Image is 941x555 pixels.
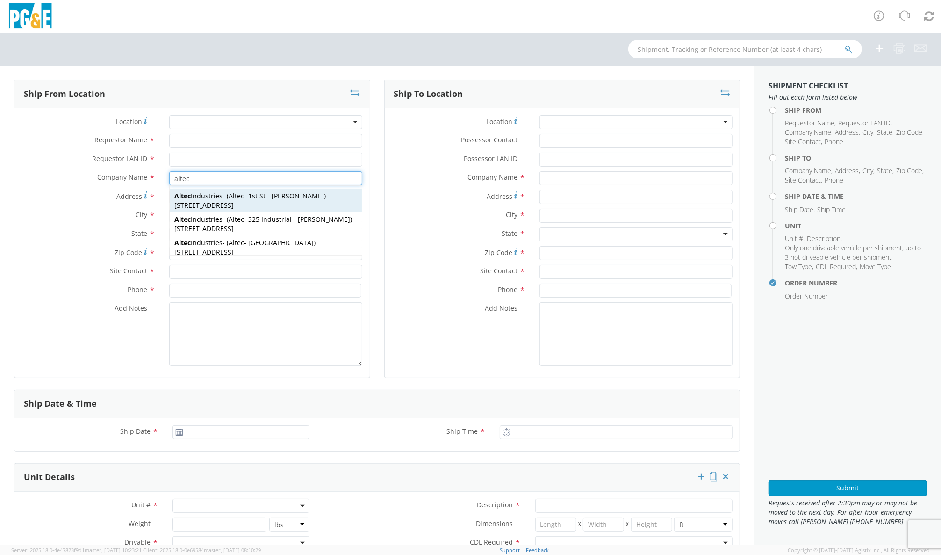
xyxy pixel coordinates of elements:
strong: Altec [174,215,191,224]
span: Zip Code [115,248,142,257]
a: Feedback [526,547,549,554]
span: Possessor LAN ID [464,154,517,163]
span: - 325 Industrial - [PERSON_NAME] [229,215,350,224]
span: Zip Code [896,128,922,137]
span: Weight [129,519,151,528]
li: , [785,137,822,146]
h3: Unit Details [24,473,75,482]
span: Zip Code [896,166,922,175]
span: Client: 2025.18.0-0e69584 [143,547,261,554]
span: Description [807,234,840,243]
h3: Ship To Location [394,89,463,99]
span: City [506,210,517,219]
li: , [785,128,833,137]
h4: Ship From [785,107,927,114]
span: Requestor Name [94,135,147,144]
li: , [896,166,924,175]
input: Height [631,518,672,532]
span: Copyright © [DATE]-[DATE] Agistix Inc., All Rights Reserved [788,547,930,554]
span: Address [116,192,142,201]
div: - ( ) [170,212,362,236]
span: Add Notes [115,304,147,313]
h4: Order Number [785,279,927,286]
span: Server: 2025.18.0-4e47823f9d1 [11,547,142,554]
span: City [862,128,873,137]
span: Description [477,500,513,509]
span: Unit # [785,234,803,243]
img: pge-logo-06675f144f4cfa6a6814.png [7,3,54,30]
span: State [131,229,147,238]
span: CDL Required [816,262,856,271]
li: , [785,205,815,214]
span: X [576,518,583,532]
span: Phone [825,175,843,184]
span: Move Type [860,262,891,271]
span: Phone [128,285,147,294]
span: CDL Required [470,538,513,547]
span: Company Name [785,166,831,175]
h3: Ship From Location [24,89,105,99]
span: State [877,128,892,137]
span: Address [487,192,512,201]
span: City [136,210,147,219]
span: Location [116,117,142,126]
li: , [838,118,892,128]
span: [STREET_ADDRESS] [174,248,234,256]
span: Site Contact [110,266,147,275]
li: , [785,234,805,243]
span: Drivable [124,538,151,547]
h3: Ship Date & Time [24,399,97,409]
button: Submit [769,480,927,496]
h4: Ship To [785,154,927,161]
span: Requestor Name [785,118,834,127]
span: Site Contact [785,137,821,146]
span: Ship Time [446,427,478,436]
span: - 1st St - [PERSON_NAME] [229,191,324,200]
input: Shipment, Tracking or Reference Number (at least 4 chars) [628,40,862,58]
input: Length [535,518,576,532]
span: Ship Date [785,205,813,214]
li: , [785,262,813,271]
h4: Unit [785,222,927,229]
span: Company Name [97,173,147,182]
li: , [877,166,894,175]
span: master, [DATE] 08:10:29 [204,547,261,554]
div: - ( ) [170,189,362,212]
li: , [835,166,860,175]
strong: Altec [174,238,191,247]
span: Site Contact [785,175,821,184]
li: , [862,128,875,137]
span: Industries [174,191,223,200]
strong: Altec [229,191,244,200]
span: Possessor Contact [461,135,517,144]
span: Add Notes [485,304,517,313]
li: , [896,128,924,137]
span: State [877,166,892,175]
span: - [GEOGRAPHIC_DATA] [229,238,314,247]
span: Order Number [785,292,828,300]
span: State [502,229,517,238]
span: Company Name [467,173,517,182]
strong: Altec [229,238,244,247]
li: , [877,128,894,137]
strong: Altec [174,191,191,200]
span: City [862,166,873,175]
span: Phone [498,285,517,294]
span: Tow Type [785,262,812,271]
span: Requestor LAN ID [838,118,891,127]
span: X [624,518,631,532]
span: Company Name [785,128,831,137]
span: Dimensions [476,519,513,528]
strong: Shipment Checklist [769,80,848,91]
span: Industries [174,238,223,247]
li: , [807,234,842,243]
span: Only one driveable vehicle per shipment, up to 3 not driveable vehicle per shipment [785,243,921,262]
span: Ship Date [120,427,151,436]
li: , [785,118,836,128]
span: Zip Code [485,248,512,257]
span: [STREET_ADDRESS] [174,201,234,210]
span: [STREET_ADDRESS] [174,224,234,233]
span: Location [486,117,512,126]
li: , [785,175,822,185]
input: Width [583,518,624,532]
